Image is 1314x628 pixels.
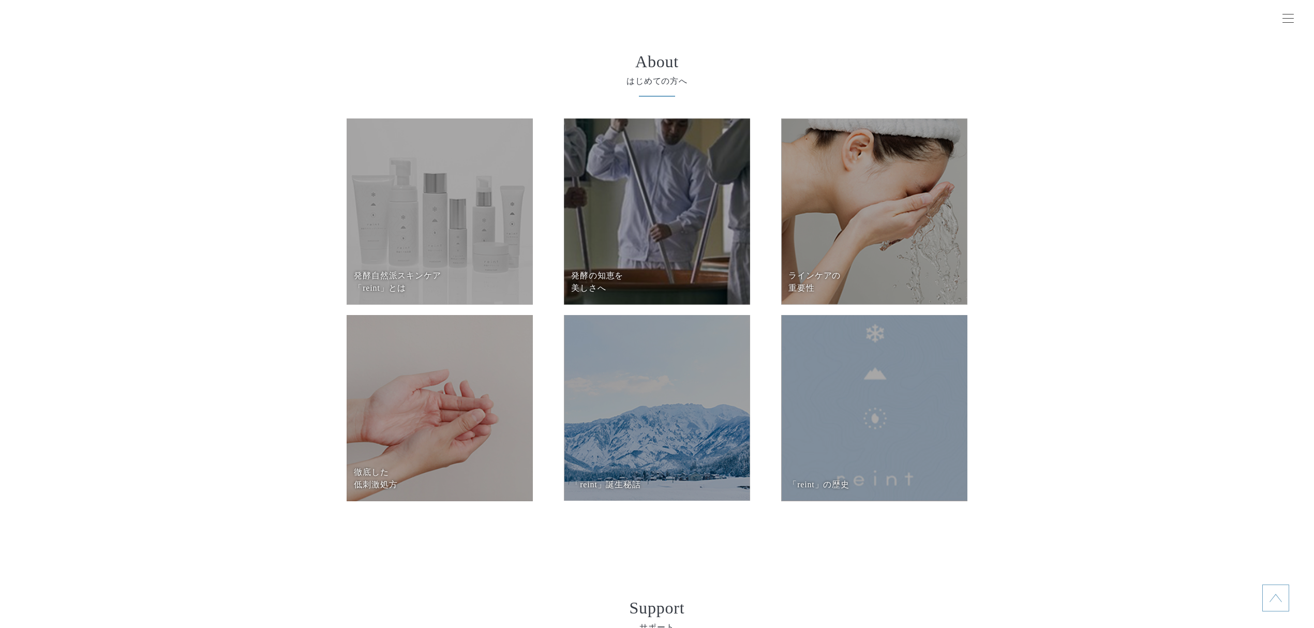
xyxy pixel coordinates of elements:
img: topに戻る [1270,592,1282,604]
a: 発酵自然派スキンケア「reint」とは [347,118,533,305]
a: 「reint」誕⽣秘話 [564,315,750,501]
a: 「reint」の歴史 [781,315,967,501]
span: はじめての方へ [378,75,936,87]
dt: 「reint」誕⽣秘話 [571,479,742,491]
h2: About [378,53,936,70]
dt: 発酵自然派スキンケア 「reint」とは [354,270,525,294]
dt: 徹底した 低刺激処⽅ [354,466,525,491]
dt: 「reint」の歴史 [788,479,960,491]
a: 徹底した低刺激処⽅ [347,315,533,501]
a: 発酵の知恵を美しさへ [564,118,750,305]
dt: 発酵の知恵を 美しさへ [571,270,742,294]
dt: ラインケアの 重要性 [788,270,960,294]
h2: Support [378,600,936,616]
a: ラインケアの重要性 [781,118,967,305]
